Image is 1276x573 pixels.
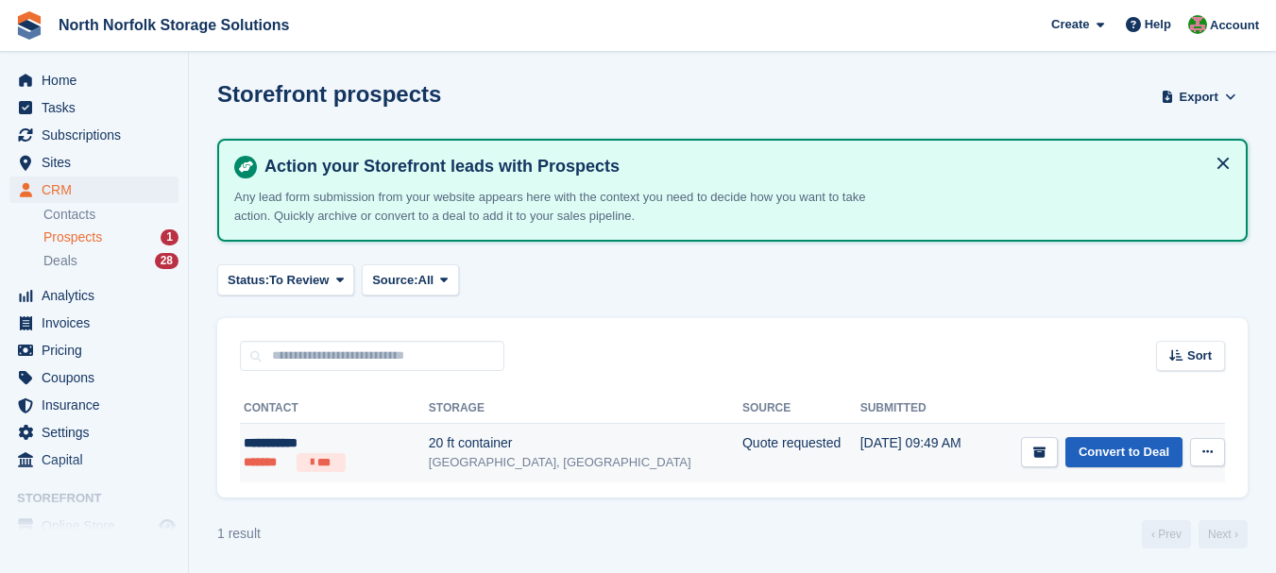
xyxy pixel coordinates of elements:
[9,337,179,363] a: menu
[9,177,179,203] a: menu
[742,424,860,482] td: Quote requested
[429,433,742,453] div: 20 ft container
[9,149,179,176] a: menu
[43,251,179,271] a: Deals 28
[42,122,155,148] span: Subscriptions
[1142,520,1191,548] a: Previous
[17,489,188,508] span: Storefront
[155,253,179,269] div: 28
[42,310,155,336] span: Invoices
[9,392,179,418] a: menu
[42,419,155,446] span: Settings
[43,206,179,224] a: Contacts
[42,177,155,203] span: CRM
[217,524,261,544] div: 1 result
[42,392,155,418] span: Insurance
[9,364,179,391] a: menu
[1051,15,1089,34] span: Create
[1210,16,1259,35] span: Account
[9,67,179,93] a: menu
[429,453,742,472] div: [GEOGRAPHIC_DATA], [GEOGRAPHIC_DATA]
[42,337,155,363] span: Pricing
[43,228,179,247] a: Prospects 1
[42,513,155,539] span: Online Store
[860,394,981,424] th: Submitted
[9,419,179,446] a: menu
[1145,15,1171,34] span: Help
[217,264,354,295] button: Status: To Review
[9,282,179,309] a: menu
[228,271,269,290] span: Status:
[42,67,155,93] span: Home
[1187,346,1212,365] span: Sort
[234,188,895,225] p: Any lead form submission from your website appears here with the context you need to decide how y...
[362,264,459,295] button: Source: All
[1180,88,1218,107] span: Export
[15,11,43,40] img: stora-icon-8386f47178a22dfd0bd8f6a31ec36ba5ce8667c1dd55bd0f319d3a0aa187defe.svg
[42,94,155,121] span: Tasks
[9,513,179,539] a: menu
[42,149,155,176] span: Sites
[51,9,297,41] a: North Norfolk Storage Solutions
[9,122,179,148] a: menu
[240,394,429,424] th: Contact
[156,514,179,537] a: Preview store
[418,271,434,290] span: All
[42,282,155,309] span: Analytics
[742,394,860,424] th: Source
[269,271,329,290] span: To Review
[1188,15,1207,34] img: Katherine Phelps
[9,94,179,121] a: menu
[1138,520,1251,548] nav: Page
[372,271,417,290] span: Source:
[429,394,742,424] th: Storage
[9,447,179,473] a: menu
[42,447,155,473] span: Capital
[860,424,981,482] td: [DATE] 09:49 AM
[1065,437,1182,468] a: Convert to Deal
[1157,81,1240,112] button: Export
[43,252,77,270] span: Deals
[161,229,179,245] div: 1
[217,81,441,107] h1: Storefront prospects
[257,156,1231,177] h4: Action your Storefront leads with Prospects
[1199,520,1248,548] a: Next
[42,364,155,391] span: Coupons
[43,228,102,246] span: Prospects
[9,310,179,336] a: menu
